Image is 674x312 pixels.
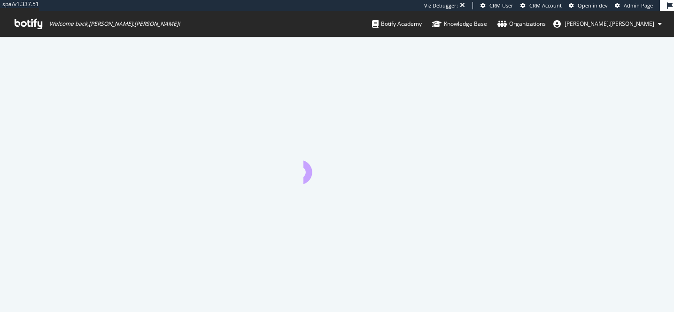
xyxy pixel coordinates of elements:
[520,2,562,9] a: CRM Account
[624,2,653,9] span: Admin Page
[372,19,422,29] div: Botify Academy
[480,2,513,9] a: CRM User
[424,2,458,9] div: Viz Debugger:
[303,150,371,184] div: animation
[49,20,180,28] span: Welcome back, [PERSON_NAME].[PERSON_NAME] !
[432,11,487,37] a: Knowledge Base
[529,2,562,9] span: CRM Account
[546,16,669,31] button: [PERSON_NAME].[PERSON_NAME]
[565,20,654,28] span: charles.lemaire
[372,11,422,37] a: Botify Academy
[578,2,608,9] span: Open in dev
[569,2,608,9] a: Open in dev
[432,19,487,29] div: Knowledge Base
[497,11,546,37] a: Organizations
[489,2,513,9] span: CRM User
[615,2,653,9] a: Admin Page
[497,19,546,29] div: Organizations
